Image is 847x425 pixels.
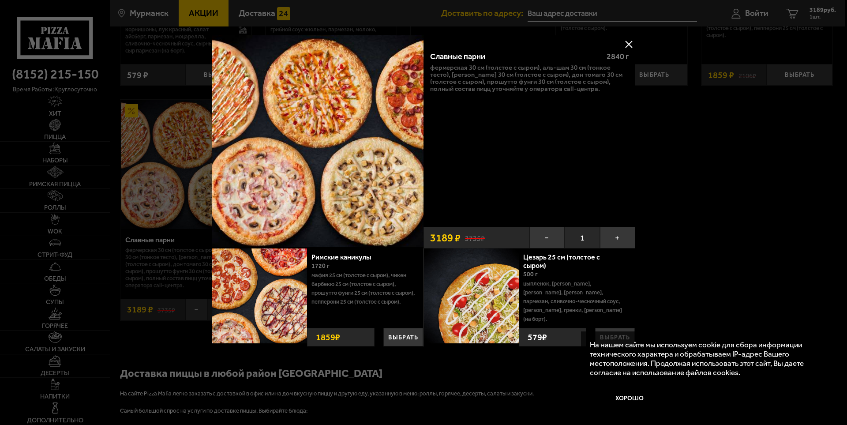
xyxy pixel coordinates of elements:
[529,227,565,248] button: −
[595,328,635,346] button: Выбрать
[600,227,635,248] button: +
[525,328,549,346] strong: 579 ₽
[523,271,538,278] span: 500 г
[212,35,423,247] img: Славные парни
[430,64,629,92] p: Фермерская 30 см (толстое с сыром), Аль-Шам 30 см (тонкое тесто), [PERSON_NAME] 30 см (толстое с ...
[590,385,669,412] button: Хорошо
[314,328,342,346] strong: 1859 ₽
[430,233,461,243] span: 3189 ₽
[430,52,599,62] div: Славные парни
[590,340,821,377] p: На нашем сайте мы используем cookie для сбора информации технического характера и обрабатываем IP...
[523,279,628,323] p: цыпленок, [PERSON_NAME], [PERSON_NAME], [PERSON_NAME], пармезан, сливочно-чесночный соус, [PERSON...
[311,271,416,306] p: Мафия 25 см (толстое с сыром), Чикен Барбекю 25 см (толстое с сыром), Прошутто Фунги 25 см (толст...
[311,262,330,270] span: 1720 г
[212,35,423,248] a: Славные парни
[523,253,600,270] a: Цезарь 25 см (толстое с сыром)
[565,227,600,248] span: 1
[607,52,629,61] span: 2840 г
[383,328,423,346] button: Выбрать
[465,233,485,242] s: 3735 ₽
[311,253,380,261] a: Римские каникулы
